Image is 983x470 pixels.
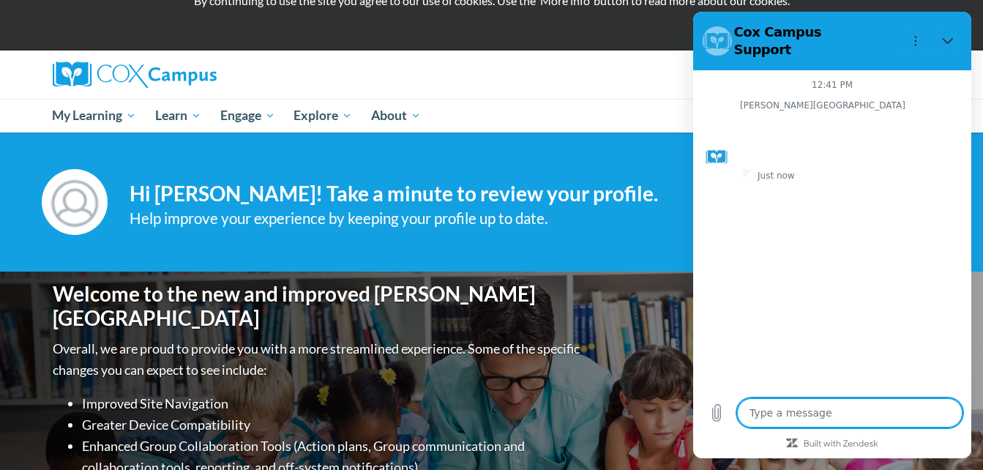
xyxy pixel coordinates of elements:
span: Engage [220,107,275,124]
span: Learn [155,107,201,124]
p: Overall, we are proud to provide you with a more streamlined experience. Some of the specific cha... [53,338,583,381]
div: Main menu [31,99,953,133]
div: Help improve your experience by keeping your profile up to date. [130,206,829,231]
li: Improved Site Navigation [82,393,583,414]
span: About [371,107,421,124]
img: Profile Image [42,169,108,235]
li: Greater Device Compatibility [82,414,583,436]
a: Explore [284,99,362,133]
span: My Learning [52,107,136,124]
h4: Hi [PERSON_NAME]! Take a minute to review your profile. [130,182,829,206]
img: Cox Campus [53,61,217,88]
a: Engage [211,99,285,133]
a: Learn [146,99,211,133]
a: About [362,99,430,133]
a: Cox Campus [53,61,331,88]
span: Explore [294,107,352,124]
a: My Learning [43,99,146,133]
iframe: Messaging window [693,12,971,458]
h1: Welcome to the new and improved [PERSON_NAME][GEOGRAPHIC_DATA] [53,282,583,331]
